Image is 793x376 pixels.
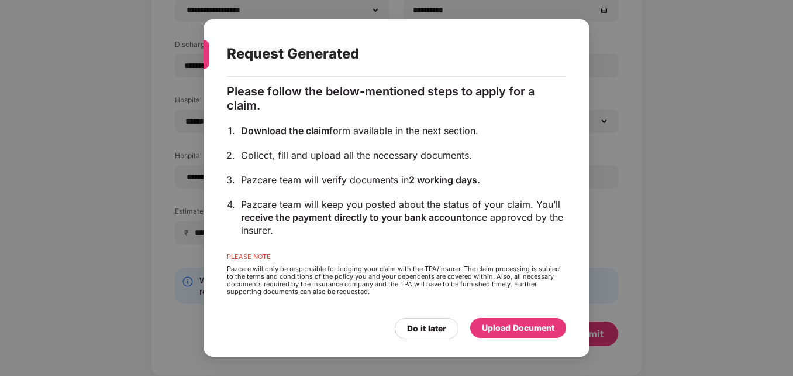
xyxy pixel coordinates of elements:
[227,84,564,112] div: Please follow the below-mentioned steps to apply for a claim.
[241,149,564,162] div: Collect, fill and upload all the necessary documents.
[227,265,564,296] div: Pazcare will only be responsible for lodging your claim with the TPA/Insurer. The claim processin...
[409,174,480,186] span: 2 working days.
[241,125,329,136] span: Download the claim
[241,211,466,223] span: receive the payment directly to your bank account
[241,198,564,237] div: Pazcare team will keep you posted about the status of your claim. You’ll once approved by the ins...
[226,149,235,162] div: 2.
[227,31,538,77] div: Request Generated
[228,124,235,137] div: 1.
[482,322,554,334] div: Upload Document
[407,322,446,335] div: Do it later
[226,173,235,186] div: 3.
[227,198,235,211] div: 4.
[227,253,564,265] div: PLEASE NOTE
[241,124,564,137] div: form available in the next section.
[241,173,564,186] div: Pazcare team will verify documents in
